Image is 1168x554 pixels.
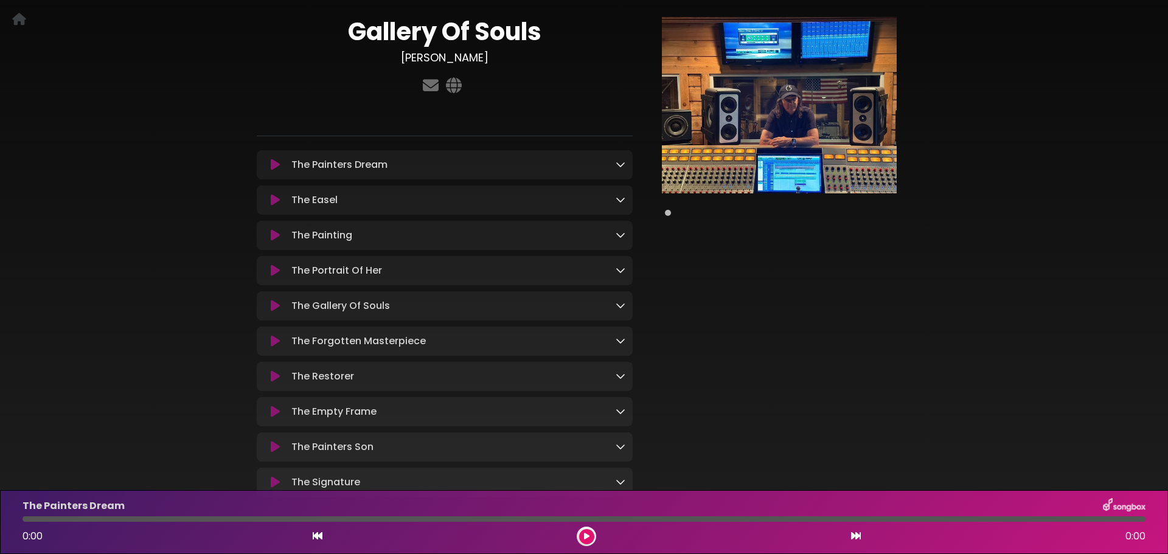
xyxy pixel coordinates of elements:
[291,475,360,490] p: The Signature
[291,334,426,348] p: The Forgotten Masterpiece
[662,17,897,193] img: Main Media
[23,529,43,543] span: 0:00
[1103,498,1145,514] img: songbox-logo-white.png
[291,158,388,172] p: The Painters Dream
[291,263,382,278] p: The Portrait Of Her
[257,51,633,64] h3: [PERSON_NAME]
[257,17,633,46] h1: Gallery Of Souls
[291,440,374,454] p: The Painters Son
[291,299,390,313] p: The Gallery Of Souls
[23,499,125,513] p: The Painters Dream
[291,369,354,384] p: The Restorer
[291,404,377,419] p: The Empty Frame
[291,193,338,207] p: The Easel
[291,228,352,243] p: The Painting
[1125,529,1145,544] span: 0:00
